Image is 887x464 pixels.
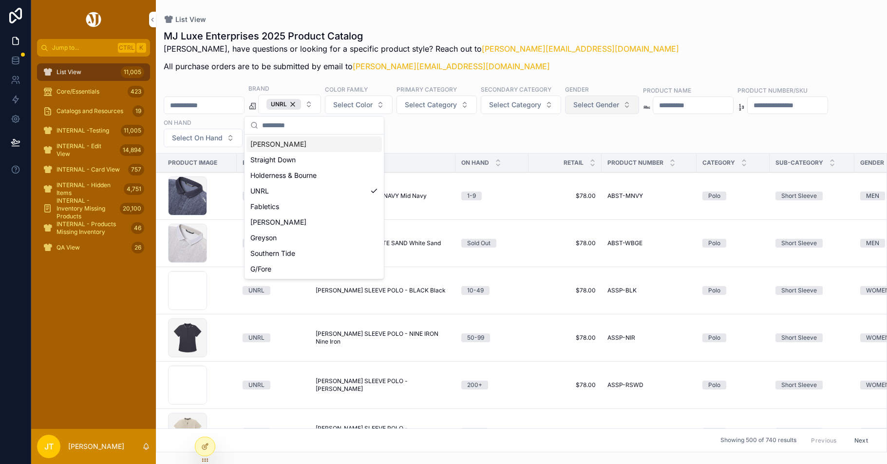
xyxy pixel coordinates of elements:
div: 50-99 [467,333,484,342]
span: Brand [243,159,264,167]
div: Short Sleeve [781,381,817,389]
label: Gender [565,85,589,94]
img: App logo [84,12,103,27]
span: On Hand [461,159,489,167]
div: 423 [128,86,144,97]
a: QA View26 [37,239,150,256]
span: Product Image [168,159,217,167]
div: Polo [708,286,720,295]
div: Holderness & Bourne [246,168,382,183]
a: List View [164,15,206,24]
span: [PERSON_NAME] SLEEVE POLO - BLACK Black [316,287,446,294]
span: JT [44,441,54,452]
div: UNRL [248,286,264,295]
div: 11,005 [121,66,144,78]
a: Short Sleeve [775,428,849,437]
button: Select Button [396,96,477,114]
span: INTERNAL -Testing [57,127,109,135]
a: ASSP-RSWD [607,381,691,389]
a: [PERSON_NAME] SLEEVE POLO - [GEOGRAPHIC_DATA] [316,425,450,440]
div: Short Sleeve [781,286,817,295]
a: 1-9 [461,192,523,200]
span: Select On Hand [172,133,223,143]
label: Secondary Category [481,85,551,94]
div: Short Sleeve [781,333,817,342]
div: Fabletics [246,199,382,214]
button: Select Button [164,129,243,147]
span: Select Color [333,100,373,110]
a: Polo [702,192,764,200]
div: 200+ [467,381,482,389]
a: [PERSON_NAME] SLEEVE POLO - BLACK Black [316,287,450,294]
div: 200+ [467,428,482,437]
label: Brand [248,84,269,93]
a: Polo [702,381,764,389]
label: Color Family [325,85,368,94]
div: scrollable content [31,57,156,269]
div: 11,005 [121,125,144,136]
span: INTERNAL - Card View [57,166,120,174]
span: QA View [57,244,80,251]
span: ABST-WBGE [607,239,642,247]
div: UNRL [266,99,301,110]
span: ASSP-NIR [607,334,635,342]
a: Core/Essentials423 [37,83,150,100]
a: [PERSON_NAME] SLEEVE POLO - NINE IRON Nine Iron [316,330,450,346]
div: [PERSON_NAME] [246,214,382,230]
a: UNRL [243,286,304,295]
a: 10-49 [461,286,523,295]
span: ASSP-BLK [607,287,637,294]
a: INTERNAL - Products Missing Inventory46 [37,219,150,237]
a: Sold Out [461,239,523,248]
a: INTERNAL - Card View757 [37,161,150,178]
button: Next [848,433,875,448]
span: Select Gender [573,100,619,110]
label: Primary Category [396,85,457,94]
p: [PERSON_NAME] [68,442,124,451]
a: Polo [702,333,764,342]
a: [PERSON_NAME] SLEEVE POLO - [PERSON_NAME] [316,377,450,393]
a: ABST-MNVY [607,192,691,200]
span: $78.00 [534,287,596,294]
a: ABST-WBGE [607,239,691,247]
span: Ctrl [118,43,135,53]
div: Greyson [246,230,382,246]
button: Select Button [481,96,561,114]
span: Gender [860,159,884,167]
label: Product Number/SKU [737,86,808,95]
div: 26 [132,242,144,253]
a: 200+ [461,428,523,437]
span: List View [175,15,206,24]
div: UNRL [246,183,382,199]
div: Polo [708,428,720,437]
a: $78.00 [534,334,596,342]
span: List View [57,68,81,76]
span: Catalogs and Resources [57,107,123,115]
div: 757 [128,164,144,175]
a: Polo [702,428,764,437]
button: Select Button [565,96,639,114]
a: UNRL [243,239,304,248]
a: [PERSON_NAME][EMAIL_ADDRESS][DOMAIN_NAME] [482,44,679,54]
a: INTERNAL - Hidden Items4,751 [37,180,150,198]
a: Short Sleeve [775,333,849,342]
div: Polo [708,333,720,342]
span: Product Number [607,159,663,167]
span: Select Category [489,100,541,110]
a: INTERNAL - Edit View14,894 [37,141,150,159]
div: 10-49 [467,286,484,295]
a: $78.00 [534,192,596,200]
span: Sub-Category [775,159,823,167]
span: ABST-MNVY [607,192,643,200]
div: [PERSON_NAME] [246,136,382,152]
span: INTERNAL - Products Missing Inventory [57,220,127,236]
a: UNRL [243,333,304,342]
span: $78.00 [534,381,596,389]
a: $78.00 [534,239,596,247]
div: Suggestions [245,135,384,279]
div: G/Fore [246,261,382,277]
div: MEN [866,239,879,248]
span: Jump to... [52,44,114,52]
